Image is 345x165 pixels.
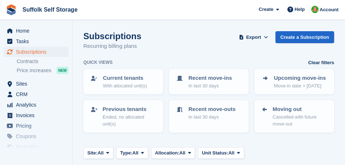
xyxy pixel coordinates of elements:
[57,67,68,74] div: NEW
[16,100,59,110] span: Analytics
[170,70,248,94] a: Recent move-ins In last 30 days
[16,121,59,131] span: Pricing
[188,74,232,82] p: Recent move-ins
[132,149,138,157] span: All
[202,149,228,157] span: Unit Status:
[120,149,133,157] span: Type:
[4,36,68,46] a: menu
[179,149,186,157] span: All
[4,47,68,57] a: menu
[295,6,305,13] span: Help
[16,47,59,57] span: Subscriptions
[16,89,59,99] span: CRM
[103,74,147,82] p: Current tenants
[16,26,59,36] span: Home
[4,110,68,120] a: menu
[16,79,59,89] span: Sites
[4,131,68,141] a: menu
[188,105,236,114] p: Recent move-outs
[198,147,244,159] button: Unit Status: All
[155,149,179,157] span: Allocation:
[84,101,162,132] a: Previous tenants Ended, no allocated unit(s)
[188,82,232,90] p: In last 30 days
[83,42,141,50] p: Recurring billing plans
[6,4,17,15] img: stora-icon-8386f47178a22dfd0bd8f6a31ec36ba5ce8667c1dd55bd0f319d3a0aa187defe.svg
[87,149,97,157] span: Site:
[4,100,68,110] a: menu
[103,114,157,128] p: Ended, no allocated unit(s)
[275,31,334,43] a: Create a Subscription
[4,79,68,89] a: menu
[255,70,333,94] a: Upcoming move-ins Move-in date > [DATE]
[116,147,148,159] button: Type: All
[4,26,68,36] a: menu
[83,59,113,66] h6: Quick views
[188,114,236,121] p: In last 30 days
[274,82,326,90] p: Move-in date > [DATE]
[228,149,234,157] span: All
[238,31,270,43] button: Export
[274,74,326,82] p: Upcoming move-ins
[308,59,334,66] a: Clear filters
[103,105,157,114] p: Previous tenants
[16,110,59,120] span: Invoices
[16,36,59,46] span: Tasks
[97,149,104,157] span: All
[259,6,273,13] span: Create
[4,89,68,99] a: menu
[20,4,80,16] a: Suffolk Self Storage
[4,142,68,152] a: menu
[17,66,68,74] a: Price increases NEW
[273,114,328,128] p: Cancelled with future move-out
[83,31,141,41] h1: Subscriptions
[151,147,195,159] button: Allocation: All
[255,101,333,132] a: Moving out Cancelled with future move-out
[273,105,328,114] p: Moving out
[246,34,261,41] span: Export
[16,131,59,141] span: Coupons
[320,6,338,13] span: Account
[103,82,147,90] p: With allocated unit(s)
[311,6,319,13] img: David Caucutt
[170,101,248,125] a: Recent move-outs In last 30 days
[17,67,51,74] span: Price increases
[16,142,59,152] span: Protection
[83,147,113,159] button: Site: All
[84,70,162,94] a: Current tenants With allocated unit(s)
[17,58,68,65] a: Contracts
[4,121,68,131] a: menu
